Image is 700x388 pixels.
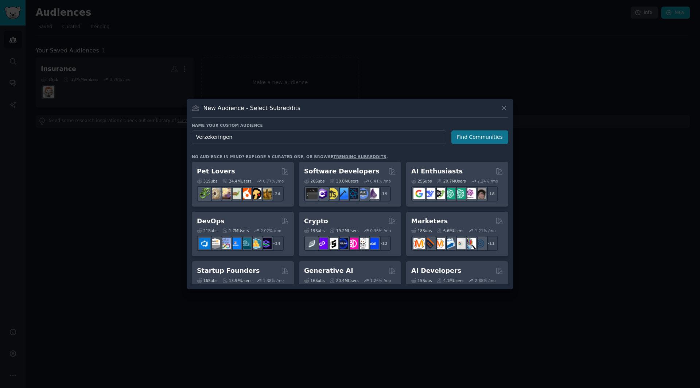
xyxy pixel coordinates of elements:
[434,238,445,249] img: AskMarketing
[411,167,463,176] h2: AI Enthusiasts
[475,238,486,249] img: OnlineMarketing
[330,278,358,283] div: 20.4M Users
[304,167,379,176] h2: Software Developers
[337,238,348,249] img: web3
[424,238,435,249] img: bigseo
[483,186,498,201] div: + 18
[304,217,328,226] h2: Crypto
[192,130,446,144] input: Pick a short name, like "Digital Marketers" or "Movie-Goers"
[197,278,217,283] div: 16 Sub s
[203,104,300,112] h3: New Audience - Select Subreddits
[316,238,328,249] img: 0xPolygon
[330,179,358,184] div: 30.0M Users
[357,188,369,199] img: AskComputerScience
[475,278,496,283] div: 2.88 % /mo
[376,186,391,201] div: + 19
[240,188,251,199] img: cockatiel
[464,238,476,249] img: MarketingResearch
[304,266,353,275] h2: Generative AI
[451,130,508,144] button: Find Communities
[347,188,358,199] img: reactnative
[413,188,425,199] img: GoogleGeminiAI
[413,238,425,249] img: content_marketing
[330,228,358,233] div: 19.2M Users
[437,228,463,233] div: 6.6M Users
[250,188,261,199] img: PetAdvice
[434,188,445,199] img: AItoolsCatalog
[222,278,251,283] div: 13.9M Users
[209,188,221,199] img: ballpython
[263,278,284,283] div: 1.38 % /mo
[197,167,235,176] h2: Pet Lovers
[268,236,284,251] div: + 14
[306,188,318,199] img: software
[192,123,508,128] h3: Name your custom audience
[437,278,463,283] div: 4.1M Users
[370,228,391,233] div: 0.36 % /mo
[199,238,210,249] img: azuredevops
[209,238,221,249] img: AWS_Certified_Experts
[197,266,260,275] h2: Startup Founders
[411,228,432,233] div: 18 Sub s
[268,186,284,201] div: + 24
[263,179,284,184] div: 0.77 % /mo
[370,278,391,283] div: 1.26 % /mo
[199,188,210,199] img: herpetology
[333,154,386,159] a: trending subreddits
[477,179,498,184] div: 2.24 % /mo
[454,238,466,249] img: googleads
[475,188,486,199] img: ArtificalIntelligence
[222,179,251,184] div: 24.4M Users
[192,154,388,159] div: No audience in mind? Explore a curated one, or browse .
[304,179,324,184] div: 26 Sub s
[261,228,281,233] div: 2.02 % /mo
[230,188,241,199] img: turtle
[454,188,466,199] img: chatgpt_prompts_
[411,179,432,184] div: 25 Sub s
[357,238,369,249] img: CryptoNews
[411,217,448,226] h2: Marketers
[475,228,496,233] div: 1.21 % /mo
[424,188,435,199] img: DeepSeek
[197,217,225,226] h2: DevOps
[230,238,241,249] img: DevOpsLinks
[411,278,432,283] div: 15 Sub s
[464,188,476,199] img: OpenAIDev
[367,238,379,249] img: defi_
[260,238,272,249] img: PlatformEngineers
[367,188,379,199] img: elixir
[337,188,348,199] img: iOSProgramming
[219,188,231,199] img: leopardgeckos
[437,179,466,184] div: 20.7M Users
[444,188,455,199] img: chatgpt_promptDesign
[411,266,461,275] h2: AI Developers
[222,228,249,233] div: 1.7M Users
[219,238,231,249] img: Docker_DevOps
[304,278,324,283] div: 16 Sub s
[370,179,391,184] div: 0.41 % /mo
[327,188,338,199] img: learnjavascript
[197,228,217,233] div: 21 Sub s
[316,188,328,199] img: csharp
[483,236,498,251] div: + 11
[306,238,318,249] img: ethfinance
[444,238,455,249] img: Emailmarketing
[327,238,338,249] img: ethstaker
[376,236,391,251] div: + 12
[347,238,358,249] img: defiblockchain
[240,238,251,249] img: platformengineering
[197,179,217,184] div: 31 Sub s
[304,228,324,233] div: 19 Sub s
[250,238,261,249] img: aws_cdk
[260,188,272,199] img: dogbreed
